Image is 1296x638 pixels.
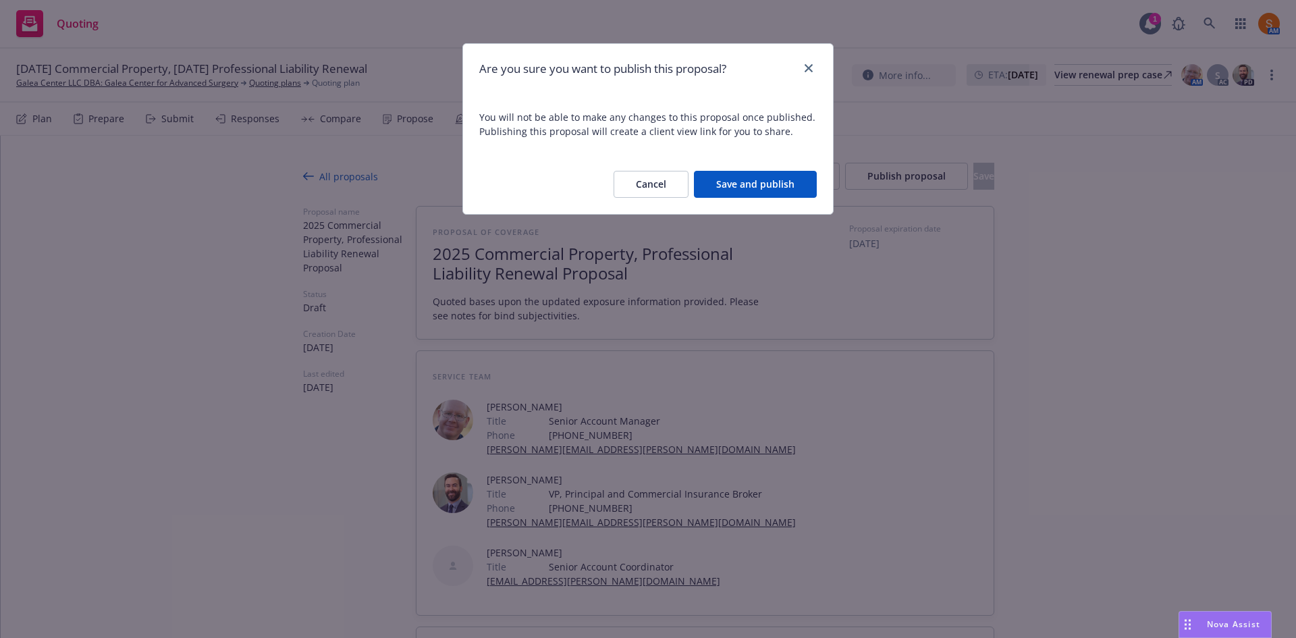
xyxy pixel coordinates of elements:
h1: Are you sure you want to publish this proposal? [479,60,726,78]
button: Cancel [614,171,688,198]
a: close [801,60,817,76]
div: Drag to move [1179,612,1196,637]
button: Save and publish [694,171,817,198]
span: You will not be able to make any changes to this proposal once published. Publishing this proposa... [479,110,817,138]
button: Nova Assist [1179,611,1272,638]
span: Nova Assist [1207,618,1260,630]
